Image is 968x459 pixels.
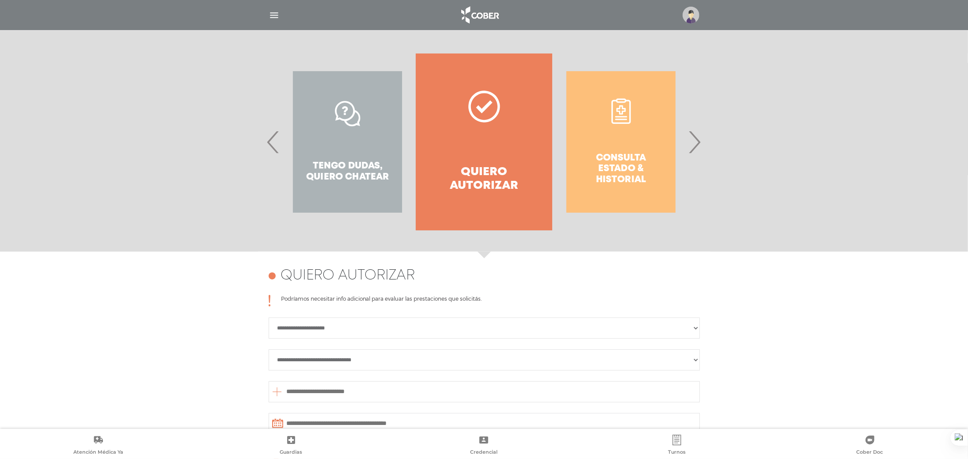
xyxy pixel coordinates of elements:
span: Next [686,118,703,166]
h4: Quiero autorizar [281,268,415,284]
span: Previous [265,118,282,166]
span: Atención Médica Ya [73,449,123,457]
img: logo_cober_home-white.png [456,4,503,26]
h4: Quiero autorizar [432,165,536,193]
img: Cober_menu-lines-white.svg [269,10,280,21]
span: Guardias [280,449,302,457]
a: Guardias [195,435,388,457]
p: Podríamos necesitar info adicional para evaluar las prestaciones que solicitás. [281,295,482,306]
a: Atención Médica Ya [2,435,195,457]
span: Credencial [470,449,497,457]
a: Quiero autorizar [416,54,552,230]
a: Credencial [387,435,581,457]
a: Cober Doc [773,435,966,457]
span: Turnos [668,449,686,457]
img: profile-placeholder.svg [683,7,699,23]
span: Cober Doc [857,449,883,457]
a: Turnos [581,435,774,457]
